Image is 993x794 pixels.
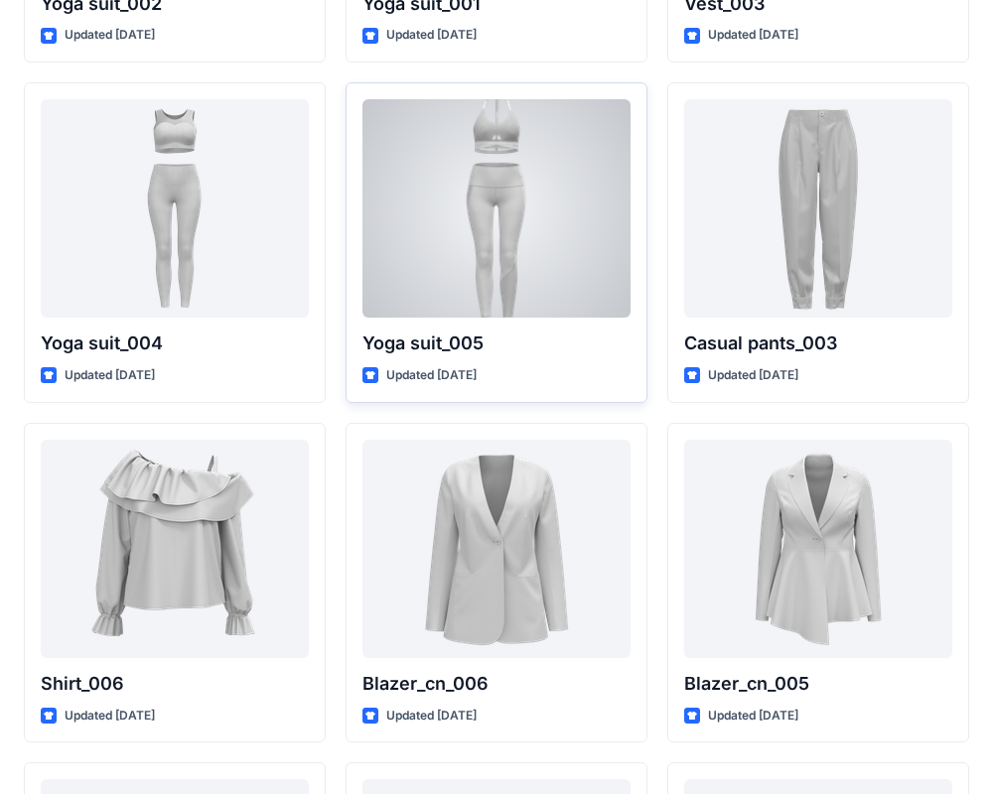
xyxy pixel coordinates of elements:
[386,706,477,727] p: Updated [DATE]
[41,670,309,698] p: Shirt_006
[684,440,952,658] a: Blazer_cn_005
[708,25,798,46] p: Updated [DATE]
[362,440,631,658] a: Blazer_cn_006
[362,330,631,357] p: Yoga suit_005
[41,440,309,658] a: Shirt_006
[386,365,477,386] p: Updated [DATE]
[65,365,155,386] p: Updated [DATE]
[362,99,631,318] a: Yoga suit_005
[708,706,798,727] p: Updated [DATE]
[386,25,477,46] p: Updated [DATE]
[41,330,309,357] p: Yoga suit_004
[41,99,309,318] a: Yoga suit_004
[65,706,155,727] p: Updated [DATE]
[362,670,631,698] p: Blazer_cn_006
[684,330,952,357] p: Casual pants_003
[684,99,952,318] a: Casual pants_003
[65,25,155,46] p: Updated [DATE]
[684,670,952,698] p: Blazer_cn_005
[708,365,798,386] p: Updated [DATE]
